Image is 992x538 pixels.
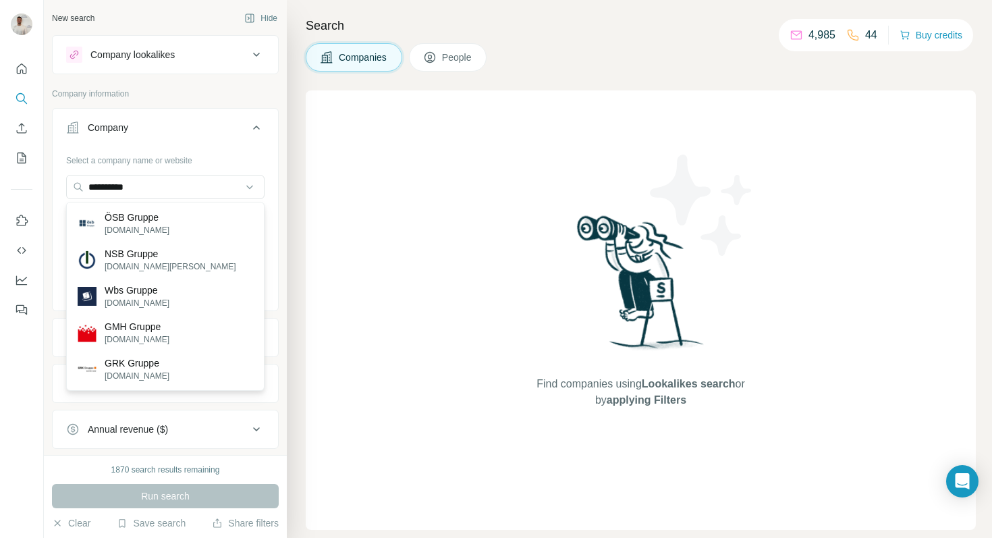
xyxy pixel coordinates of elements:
div: Select a company name or website [66,149,265,167]
span: Companies [339,51,388,64]
button: Clear [52,516,90,530]
img: ÖSB Gruppe [78,214,97,233]
img: Wbs Gruppe [78,287,97,306]
button: Share filters [212,516,279,530]
button: Company [53,111,278,149]
p: [DOMAIN_NAME] [105,297,169,309]
p: Wbs Gruppe [105,284,169,297]
button: Save search [117,516,186,530]
img: GMH Gruppe [78,323,97,342]
span: People [442,51,473,64]
button: Dashboard [11,268,32,292]
button: HQ location [53,367,278,400]
button: Annual revenue ($) [53,413,278,446]
p: GMH Gruppe [105,320,169,333]
div: Annual revenue ($) [88,423,168,436]
span: Lookalikes search [642,378,736,389]
button: Search [11,86,32,111]
img: Surfe Illustration - Stars [641,144,763,266]
p: GRK Gruppe [105,356,169,370]
div: 1870 search results remaining [111,464,220,476]
p: [DOMAIN_NAME] [105,224,169,236]
button: Hide [235,8,287,28]
button: Industry [53,321,278,354]
p: [DOMAIN_NAME][PERSON_NAME] [105,261,236,273]
div: Company lookalikes [90,48,175,61]
button: Feedback [11,298,32,322]
p: [DOMAIN_NAME] [105,370,169,382]
div: New search [52,12,94,24]
img: GRK Gruppe [78,360,97,379]
div: Open Intercom Messenger [946,465,979,497]
div: Company [88,121,128,134]
button: Buy credits [900,26,962,45]
span: applying Filters [607,394,686,406]
button: Quick start [11,57,32,81]
button: Company lookalikes [53,38,278,71]
p: Company information [52,88,279,100]
span: Find companies using or by [532,376,748,408]
button: Use Surfe API [11,238,32,263]
button: Enrich CSV [11,116,32,140]
img: NSB Gruppe [78,250,97,269]
p: ÖSB Gruppe [105,211,169,224]
p: [DOMAIN_NAME] [105,333,169,346]
button: My lists [11,146,32,170]
p: NSB Gruppe [105,247,236,261]
img: Surfe Illustration - Woman searching with binoculars [571,212,711,362]
h4: Search [306,16,976,35]
button: Use Surfe on LinkedIn [11,209,32,233]
img: Avatar [11,14,32,35]
p: 4,985 [808,27,835,43]
p: 44 [865,27,877,43]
